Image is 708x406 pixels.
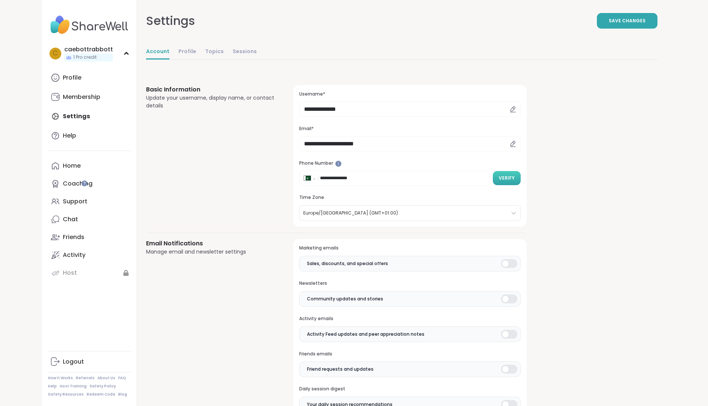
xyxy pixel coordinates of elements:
div: Home [63,162,81,170]
h3: Phone Number [299,160,520,167]
span: Activity Feed updates and peer appreciation notes [307,331,424,338]
div: Coaching [63,180,93,188]
div: Membership [63,93,100,101]
div: Host [63,269,77,277]
h3: Basic Information [146,85,276,94]
div: Support [63,197,87,206]
div: Help [63,132,76,140]
span: Community updates and stories [307,296,383,302]
a: About Us [97,376,115,381]
h3: Marketing emails [299,245,520,251]
h3: Daily session digest [299,386,520,392]
span: 1 Pro credit [73,54,97,61]
span: c [53,49,58,58]
a: Referrals [76,376,94,381]
iframe: Spotlight [81,180,87,186]
div: Activity [63,251,85,259]
a: Logout [48,353,131,371]
a: Safety Policy [90,384,116,389]
a: Help [48,127,131,145]
a: Sessions [233,45,257,59]
h3: Email* [299,126,520,132]
a: Blog [118,392,127,397]
h3: Time Zone [299,194,520,201]
a: Support [48,193,131,210]
a: Chat [48,210,131,228]
button: Save Changes [597,13,657,29]
div: Update your username, display name, or contact details [146,94,276,110]
a: FAQ [118,376,126,381]
div: Logout [63,358,84,366]
div: Friends [63,233,84,241]
a: Friends [48,228,131,246]
a: Safety Resources [48,392,84,397]
h3: Email Notifications [146,239,276,248]
h3: Friends emails [299,351,520,357]
span: Friend requests and updates [307,366,374,373]
a: Help [48,384,57,389]
a: Activity [48,246,131,264]
a: How It Works [48,376,73,381]
a: Host Training [60,384,87,389]
h3: Activity emails [299,316,520,322]
img: ShareWell Nav Logo [48,12,131,38]
a: Topics [205,45,224,59]
span: Save Changes [609,17,646,24]
div: Profile [63,74,81,82]
a: Profile [48,69,131,87]
a: Account [146,45,169,59]
div: Settings [146,12,195,30]
a: Coaching [48,175,131,193]
a: Membership [48,88,131,106]
iframe: Spotlight [335,161,342,167]
div: Manage email and newsletter settings [146,248,276,256]
h3: Username* [299,91,520,97]
div: Chat [63,215,78,223]
span: Sales, discounts, and special offers [307,260,388,267]
div: caebottrabbott [64,45,113,54]
a: Redeem Code [87,392,115,397]
a: Host [48,264,131,282]
a: Profile [178,45,196,59]
button: Verify [493,171,521,185]
span: Verify [499,175,515,181]
a: Home [48,157,131,175]
h3: Newsletters [299,280,520,287]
